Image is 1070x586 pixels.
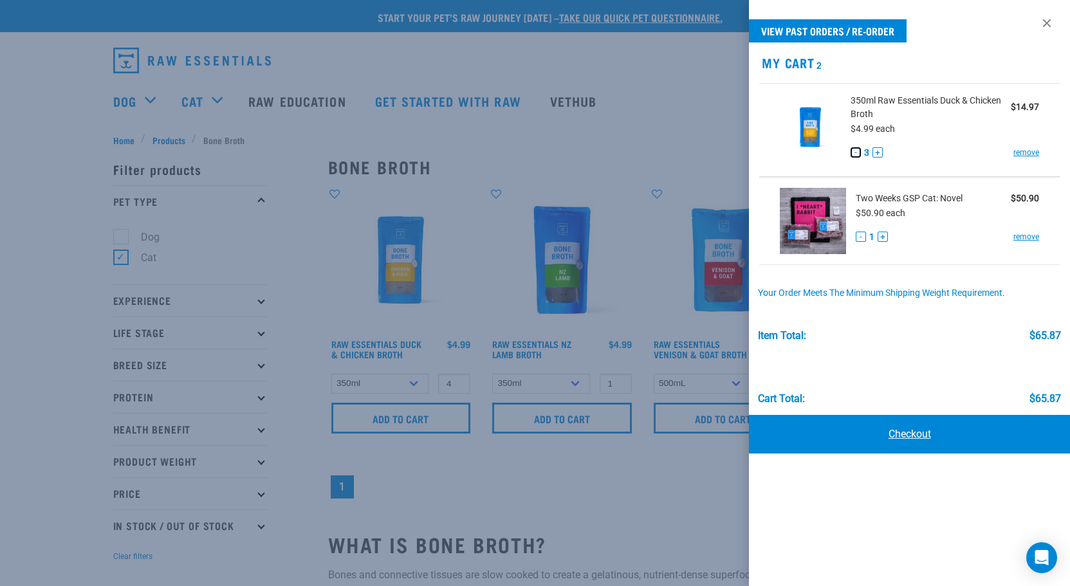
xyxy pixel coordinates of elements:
a: remove [1013,231,1039,243]
span: 1 [869,230,874,244]
strong: $14.97 [1011,102,1039,112]
span: 2 [815,62,822,67]
span: $4.99 each [851,124,895,134]
a: View past orders / re-order [749,19,907,42]
button: + [878,232,888,242]
div: Cart total: [758,393,805,405]
img: Get Started Cat (Novel) [780,188,846,254]
span: 350ml Raw Essentials Duck & Chicken Broth [851,94,1011,121]
div: Open Intercom Messenger [1026,542,1057,573]
strong: $50.90 [1011,193,1039,203]
a: Checkout [749,415,1070,453]
button: + [872,147,883,158]
span: $50.90 each [856,208,905,218]
div: $65.87 [1029,330,1061,342]
button: - [856,232,866,242]
div: Your order meets the minimum shipping weight requirement. [758,288,1062,298]
div: Item Total: [758,330,806,342]
img: Raw Essentials Duck & Chicken Broth [780,94,841,160]
button: - [851,147,861,158]
span: Two Weeks GSP Cat: Novel [856,192,963,205]
h2: My Cart [749,55,1070,70]
span: 3 [864,146,869,160]
a: remove [1013,147,1039,158]
div: $65.87 [1029,393,1061,405]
